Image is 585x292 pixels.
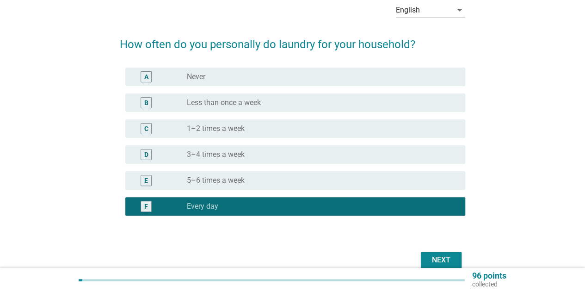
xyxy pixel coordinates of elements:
[396,6,420,14] div: English
[187,98,261,107] label: Less than once a week
[472,280,506,288] p: collected
[187,124,245,133] label: 1–2 times a week
[187,150,245,159] label: 3–4 times a week
[144,98,148,108] div: B
[187,176,245,185] label: 5–6 times a week
[472,272,506,280] p: 96 points
[421,252,462,268] button: Next
[144,124,148,134] div: C
[428,255,454,266] div: Next
[187,72,205,81] label: Never
[144,150,148,160] div: D
[187,202,218,211] label: Every day
[144,176,148,186] div: E
[144,202,148,211] div: F
[120,27,465,53] h2: How often do you personally do laundry for your household?
[144,72,148,82] div: A
[454,5,465,16] i: arrow_drop_down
